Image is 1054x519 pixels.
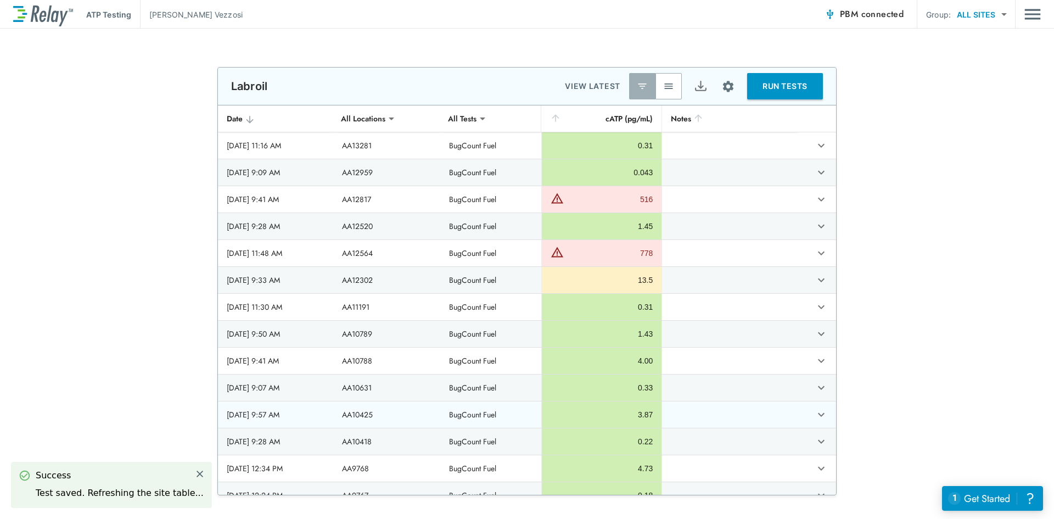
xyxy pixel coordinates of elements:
[687,73,714,99] button: Export
[694,80,708,93] img: Export Icon
[333,132,440,159] td: AA13281
[333,213,440,239] td: AA12520
[721,80,735,93] img: Settings Icon
[551,328,653,339] div: 1.43
[149,9,243,20] p: [PERSON_NAME] Vezzosi
[333,240,440,266] td: AA12564
[812,351,831,370] button: expand row
[551,245,564,259] img: Warning
[812,486,831,505] button: expand row
[567,248,653,259] div: 778
[812,432,831,451] button: expand row
[227,355,324,366] div: [DATE] 9:41 AM
[231,80,267,93] p: Labroil
[551,382,653,393] div: 0.33
[227,490,324,501] div: [DATE] 12:24 PM
[567,194,653,205] div: 516
[565,80,620,93] p: VIEW LATEST
[1024,4,1041,25] img: Drawer Icon
[551,409,653,420] div: 3.87
[812,271,831,289] button: expand row
[218,105,333,132] th: Date
[333,267,440,293] td: AA12302
[551,221,653,232] div: 1.45
[333,321,440,347] td: AA10789
[36,469,204,482] div: Success
[812,325,831,343] button: expand row
[861,8,904,20] span: connected
[333,348,440,374] td: AA10788
[333,401,440,428] td: AA10425
[440,428,541,455] td: BugCount Fuel
[440,348,541,374] td: BugCount Fuel
[825,9,836,20] img: Connected Icon
[86,9,131,20] p: ATP Testing
[840,7,904,22] span: PBM
[551,436,653,447] div: 0.22
[440,455,541,482] td: BugCount Fuel
[440,375,541,401] td: BugCount Fuel
[333,428,440,455] td: AA10418
[812,405,831,424] button: expand row
[333,294,440,320] td: AA11191
[812,244,831,263] button: expand row
[440,321,541,347] td: BugCount Fuel
[440,294,541,320] td: BugCount Fuel
[812,298,831,316] button: expand row
[227,463,324,474] div: [DATE] 12:34 PM
[227,302,324,312] div: [DATE] 11:30 AM
[551,167,653,178] div: 0.043
[440,159,541,186] td: BugCount Fuel
[195,469,205,479] img: Close Icon
[333,186,440,213] td: AA12817
[227,140,324,151] div: [DATE] 11:16 AM
[440,213,541,239] td: BugCount Fuel
[333,482,440,509] td: AA9767
[747,73,823,99] button: RUN TESTS
[671,112,789,125] div: Notes
[812,459,831,478] button: expand row
[820,3,908,25] button: PBM connected
[551,192,564,205] img: Warning
[551,275,653,286] div: 13.5
[551,140,653,151] div: 0.31
[663,81,674,92] img: View All
[36,487,204,500] div: Test saved. Refreshing the site table...
[440,267,541,293] td: BugCount Fuel
[440,132,541,159] td: BugCount Fuel
[551,463,653,474] div: 4.73
[227,248,324,259] div: [DATE] 11:48 AM
[333,159,440,186] td: AA12959
[551,355,653,366] div: 4.00
[812,378,831,397] button: expand row
[227,436,324,447] div: [DATE] 9:28 AM
[714,72,743,101] button: Site setup
[227,194,324,205] div: [DATE] 9:41 AM
[440,482,541,509] td: BugCount Fuel
[550,112,653,125] div: cATP (pg/mL)
[333,108,393,130] div: All Locations
[333,455,440,482] td: AA9768
[812,163,831,182] button: expand row
[227,382,324,393] div: [DATE] 9:07 AM
[1024,4,1041,25] button: Main menu
[440,401,541,428] td: BugCount Fuel
[812,217,831,236] button: expand row
[227,328,324,339] div: [DATE] 9:50 AM
[13,3,73,26] img: LuminUltra Relay
[227,409,324,420] div: [DATE] 9:57 AM
[440,108,484,130] div: All Tests
[440,186,541,213] td: BugCount Fuel
[926,9,951,20] p: Group:
[333,375,440,401] td: AA10631
[942,486,1043,511] iframe: Resource center
[637,81,648,92] img: Latest
[812,136,831,155] button: expand row
[19,470,30,481] img: Success
[227,167,324,178] div: [DATE] 9:09 AM
[551,302,653,312] div: 0.31
[812,190,831,209] button: expand row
